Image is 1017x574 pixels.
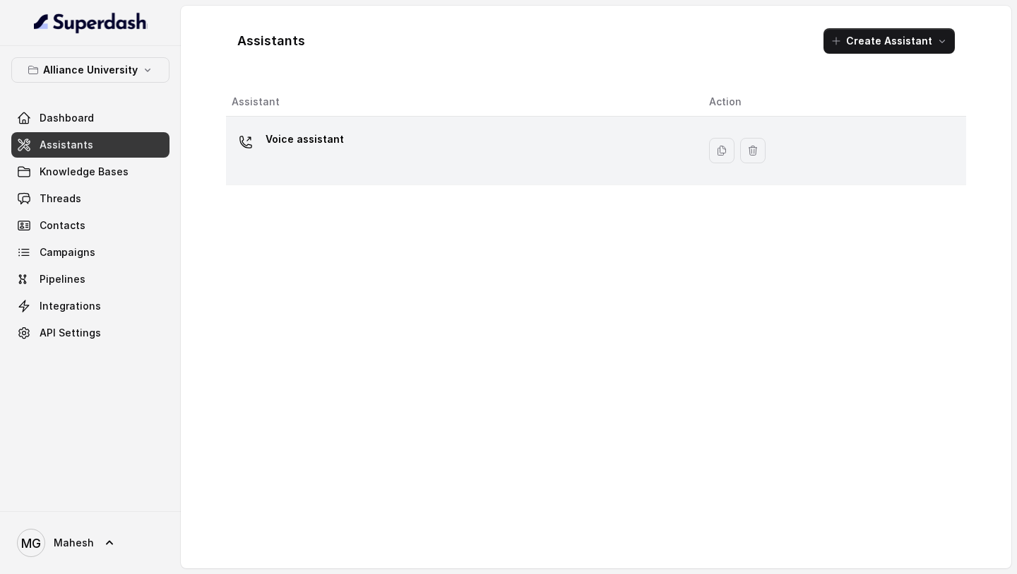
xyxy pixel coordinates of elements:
[237,30,305,52] h1: Assistants
[11,57,169,83] button: Alliance University
[11,213,169,238] a: Contacts
[266,128,344,151] p: Voice assistant
[823,28,955,54] button: Create Assistant
[698,88,966,117] th: Action
[40,245,95,259] span: Campaigns
[11,186,169,211] a: Threads
[43,61,138,78] p: Alliance University
[40,138,93,152] span: Assistants
[226,88,698,117] th: Assistant
[40,326,101,340] span: API Settings
[40,192,81,206] span: Threads
[11,159,169,184] a: Knowledge Bases
[21,536,41,551] text: MG
[11,240,169,265] a: Campaigns
[40,218,85,233] span: Contacts
[11,266,169,292] a: Pipelines
[40,165,129,179] span: Knowledge Bases
[11,132,169,158] a: Assistants
[11,293,169,319] a: Integrations
[11,320,169,346] a: API Settings
[40,299,101,313] span: Integrations
[11,105,169,131] a: Dashboard
[54,536,94,550] span: Mahesh
[34,11,148,34] img: light.svg
[40,272,85,286] span: Pipelines
[11,523,169,563] a: Mahesh
[40,111,94,125] span: Dashboard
